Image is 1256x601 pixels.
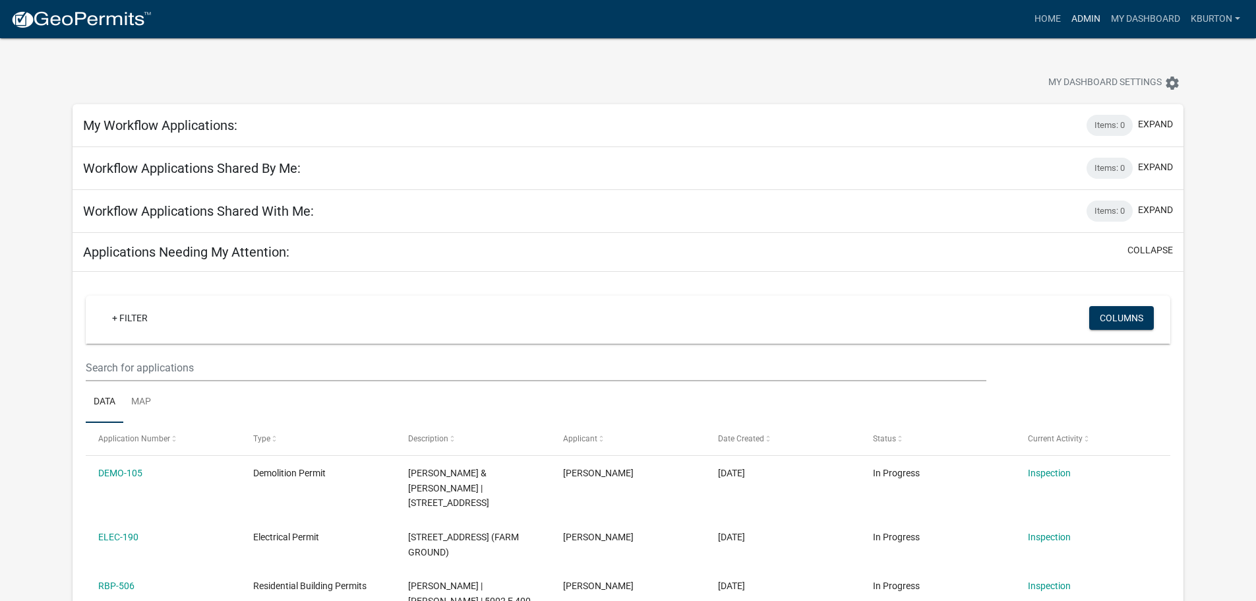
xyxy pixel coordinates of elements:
span: Brad Utterback [563,532,634,542]
a: ELEC-190 [98,532,138,542]
span: Status [873,434,896,443]
datatable-header-cell: Current Activity [1015,423,1170,455]
a: RBP-506 [98,581,135,591]
datatable-header-cell: Status [860,423,1015,455]
input: Search for applications [86,354,986,381]
span: 09/19/2025 [718,532,745,542]
span: 09/19/2025 [718,581,745,591]
span: Cameron Phillips [563,468,634,478]
h5: Applications Needing My Attention: [83,244,289,260]
span: Description [408,434,448,443]
a: Inspection [1028,468,1071,478]
datatable-header-cell: Description [396,423,551,455]
a: + Filter [102,306,158,330]
h5: My Workflow Applications: [83,117,237,133]
a: Inspection [1028,581,1071,591]
span: Residential Building Permits [253,581,367,591]
a: Admin [1066,7,1106,32]
span: Demolition Permit [253,468,326,478]
a: Home [1029,7,1066,32]
span: Alvin Hedrick [563,581,634,591]
button: expand [1138,117,1173,131]
button: Columns [1089,306,1154,330]
button: expand [1138,203,1173,217]
a: DEMO-105 [98,468,142,478]
span: Applicant [563,434,597,443]
h5: Workflow Applications Shared By Me: [83,160,301,176]
div: Items: 0 [1087,115,1133,136]
span: My Dashboard Settings [1048,75,1162,91]
a: kburton [1185,7,1245,32]
a: My Dashboard [1106,7,1185,32]
datatable-header-cell: Applicant [551,423,705,455]
span: Date Created [718,434,764,443]
datatable-header-cell: Date Created [705,423,860,455]
span: Application Number [98,434,170,443]
button: expand [1138,160,1173,174]
span: Type [253,434,270,443]
span: 627 E State Road 18 | 200 WEST (FARM GROUND) [408,532,519,557]
h5: Workflow Applications Shared With Me: [83,203,314,219]
span: In Progress [873,468,920,478]
div: Items: 0 [1087,158,1133,179]
button: My Dashboard Settingssettings [1038,70,1191,96]
div: Items: 0 [1087,201,1133,222]
a: Inspection [1028,532,1071,542]
span: Phillips, Cameron & Kimberly | 504 W 10TH ST [408,468,489,509]
button: collapse [1127,243,1173,257]
span: In Progress [873,581,920,591]
i: settings [1164,75,1180,91]
span: In Progress [873,532,920,542]
span: Electrical Permit [253,532,319,542]
a: Map [123,381,159,424]
datatable-header-cell: Type [241,423,396,455]
datatable-header-cell: Application Number [86,423,241,455]
a: Data [86,381,123,424]
span: Current Activity [1028,434,1083,443]
span: 09/19/2025 [718,468,745,478]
